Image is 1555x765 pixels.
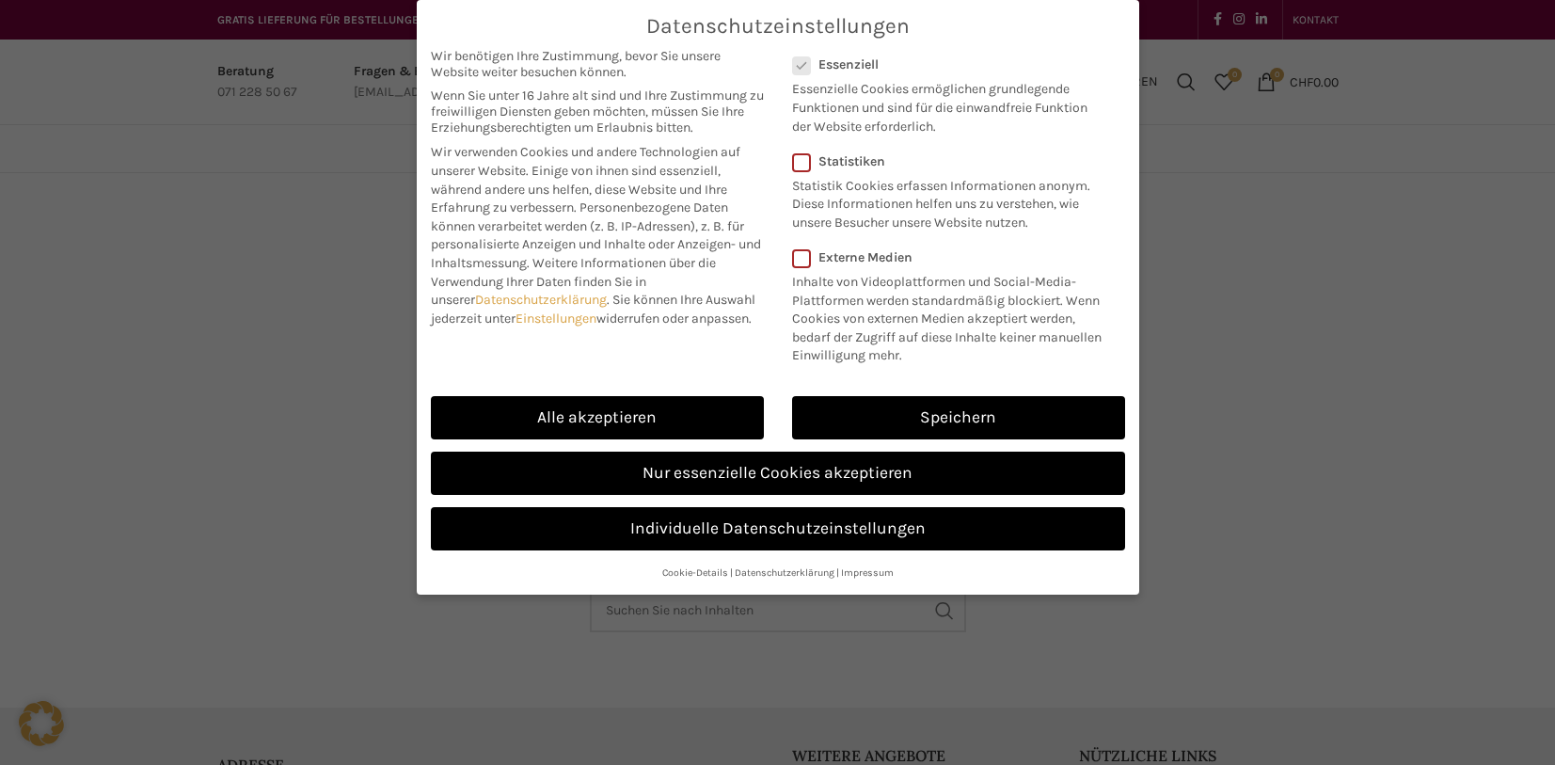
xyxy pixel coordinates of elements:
p: Essenzielle Cookies ermöglichen grundlegende Funktionen und sind für die einwandfreie Funktion de... [792,72,1101,135]
a: Impressum [841,566,894,579]
span: Weitere Informationen über die Verwendung Ihrer Daten finden Sie in unserer . [431,255,716,308]
label: Essenziell [792,56,1101,72]
p: Statistik Cookies erfassen Informationen anonym. Diese Informationen helfen uns zu verstehen, wie... [792,169,1101,232]
a: Speichern [792,396,1125,439]
a: Datenschutzerklärung [475,292,607,308]
span: Wenn Sie unter 16 Jahre alt sind und Ihre Zustimmung zu freiwilligen Diensten geben möchten, müss... [431,88,764,135]
span: Datenschutzeinstellungen [646,14,910,39]
a: Nur essenzielle Cookies akzeptieren [431,452,1125,495]
a: Alle akzeptieren [431,396,764,439]
a: Datenschutzerklärung [735,566,834,579]
span: Wir benötigen Ihre Zustimmung, bevor Sie unsere Website weiter besuchen können. [431,48,764,80]
p: Inhalte von Videoplattformen und Social-Media-Plattformen werden standardmäßig blockiert. Wenn Co... [792,265,1113,365]
label: Statistiken [792,153,1101,169]
span: Wir verwenden Cookies und andere Technologien auf unserer Website. Einige von ihnen sind essenzie... [431,144,740,215]
a: Cookie-Details [662,566,728,579]
span: Personenbezogene Daten können verarbeitet werden (z. B. IP-Adressen), z. B. für personalisierte A... [431,199,761,271]
a: Einstellungen [516,311,596,327]
label: Externe Medien [792,249,1113,265]
span: Sie können Ihre Auswahl jederzeit unter widerrufen oder anpassen. [431,292,755,327]
a: Individuelle Datenschutzeinstellungen [431,507,1125,550]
